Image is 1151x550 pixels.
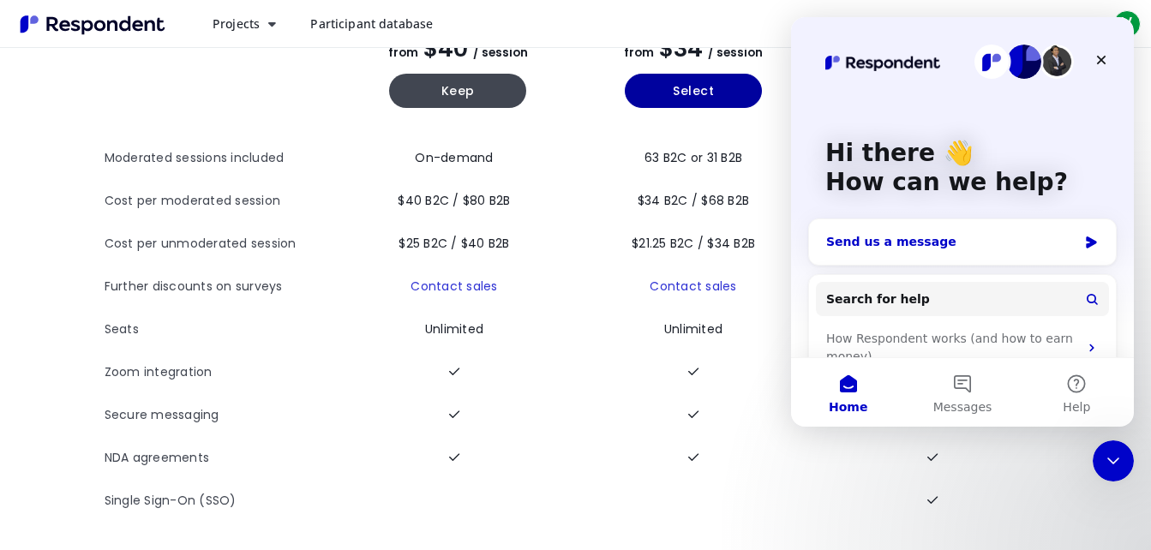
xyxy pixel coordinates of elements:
[213,15,260,32] span: Projects
[1113,10,1141,38] span: V
[199,9,290,39] button: Projects
[411,278,497,295] a: Contact sales
[388,45,418,61] span: from
[624,45,654,61] span: from
[105,308,340,351] th: Seats
[638,192,749,209] span: $34 B2C / $68 B2B
[105,351,340,394] th: Zoom integration
[425,320,483,338] span: Unlimited
[105,266,340,308] th: Further discounts on surveys
[791,17,1134,427] iframe: Intercom live chat
[644,149,742,166] span: 63 B2C or 31 B2B
[890,7,925,41] a: Help and support
[849,7,884,41] a: Message participants
[105,223,340,266] th: Cost per unmoderated session
[415,149,493,166] span: On-demand
[1093,440,1134,481] iframe: Intercom live chat
[105,394,340,437] th: Secure messaging
[625,74,762,108] button: Select yearly basic plan
[423,33,468,64] span: $40
[389,74,526,108] button: Keep current yearly payg plan
[105,137,340,180] th: Moderated sessions included
[105,437,340,480] th: NDA agreements
[932,9,1103,39] button: BBH Foundation Team
[297,9,447,39] a: Participant database
[473,45,528,61] span: / session
[399,235,509,252] span: $25 B2C / $40 B2B
[105,180,340,223] th: Cost per moderated session
[965,15,1095,32] span: BBH Foundation Team
[398,192,510,209] span: $40 B2C / $80 B2B
[708,45,763,61] span: / session
[650,278,736,295] a: Contact sales
[664,320,722,338] span: Unlimited
[310,15,433,32] span: Participant database
[632,235,755,252] span: $21.25 B2C / $34 B2B
[659,33,703,64] span: $34
[105,480,340,523] th: Single Sign-On (SSO)
[14,10,171,39] img: Respondent
[1110,9,1144,39] button: V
